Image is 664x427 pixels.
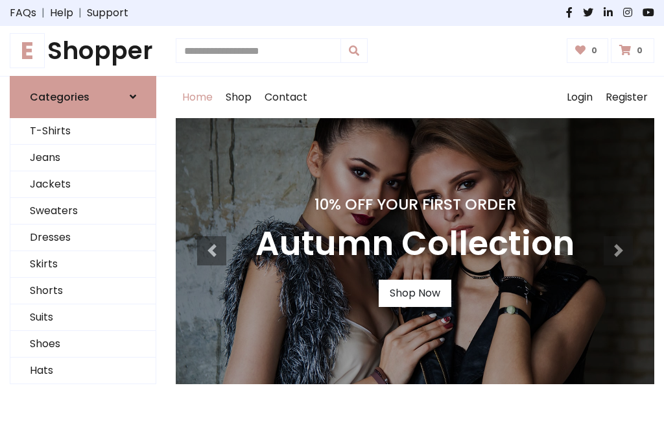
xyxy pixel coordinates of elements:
a: Shoes [10,331,156,358]
span: 0 [634,45,646,56]
a: Skirts [10,251,156,278]
a: Support [87,5,128,21]
a: Login [560,77,599,118]
span: | [73,5,87,21]
a: Hats [10,358,156,384]
a: Home [176,77,219,118]
a: Shop Now [379,280,451,307]
h1: Shopper [10,36,156,66]
a: Help [50,5,73,21]
span: 0 [588,45,600,56]
a: Suits [10,304,156,331]
a: Dresses [10,225,156,251]
span: E [10,33,45,68]
a: Sweaters [10,198,156,225]
a: EShopper [10,36,156,66]
a: Shorts [10,278,156,304]
h4: 10% Off Your First Order [255,195,575,213]
h3: Autumn Collection [255,224,575,264]
a: Contact [258,77,314,118]
h6: Categories [30,91,89,103]
a: T-Shirts [10,118,156,145]
a: Jackets [10,171,156,198]
a: Register [599,77,654,118]
a: 0 [567,38,609,63]
a: Categories [10,76,156,118]
a: Shop [219,77,258,118]
a: Jeans [10,145,156,171]
a: 0 [611,38,654,63]
span: | [36,5,50,21]
a: FAQs [10,5,36,21]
